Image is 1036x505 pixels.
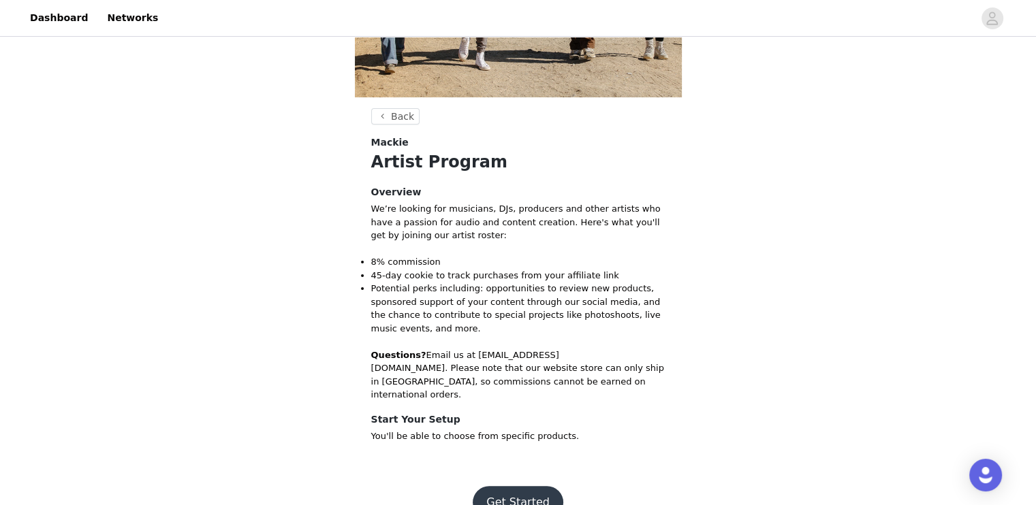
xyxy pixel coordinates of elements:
strong: Questions? [371,350,426,360]
span: Mackie [371,135,409,150]
h4: Overview [371,185,665,199]
li: 45-day cookie to track purchases from your affiliate link [371,269,665,282]
div: avatar [986,7,999,29]
h1: Artist Program [371,150,665,174]
a: Dashboard [22,3,96,33]
li: 8% commission [371,255,665,269]
p: You'll be able to choose from specific products. [371,429,665,443]
p: We’re looking for musicians, DJs, producers and other artists who have a passion for audio and co... [371,202,665,242]
div: Open Intercom Messenger [969,459,1002,491]
h4: Start Your Setup [371,412,665,427]
li: Potential perks including: opportunities to review new products, sponsored support of your conten... [371,282,665,335]
button: Back [371,108,420,125]
p: Email us at [EMAIL_ADDRESS][DOMAIN_NAME]. Please note that our website store can only ship in [GE... [371,348,665,402]
a: Networks [99,3,166,33]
